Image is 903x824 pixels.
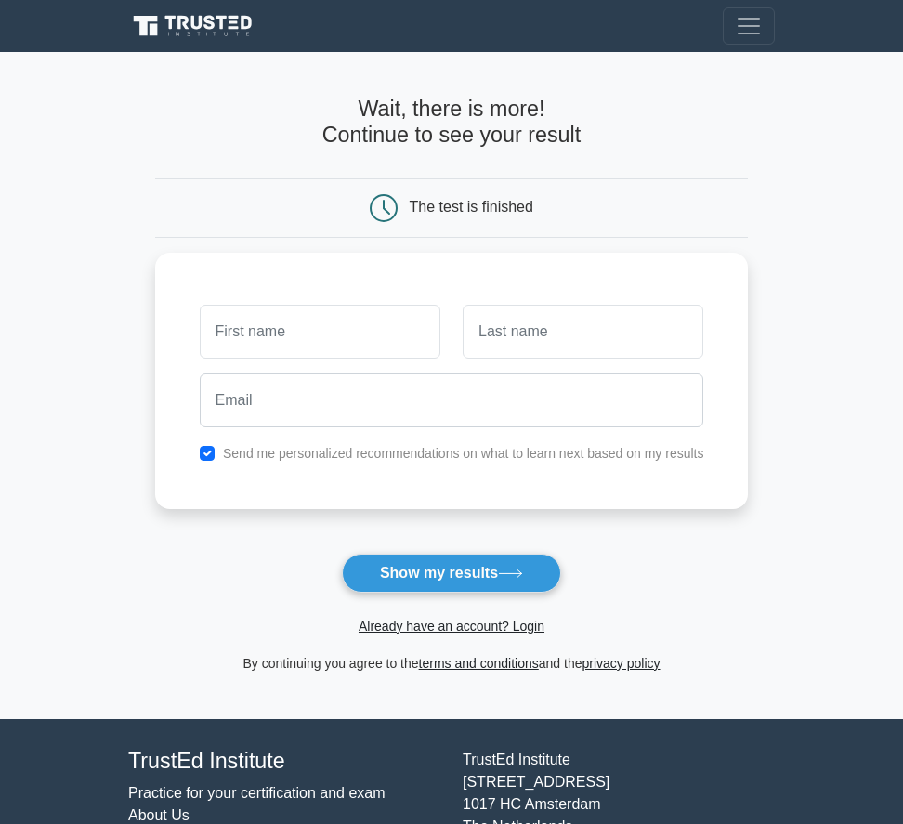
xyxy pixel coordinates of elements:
h4: TrustEd Institute [128,749,440,775]
h4: Wait, there is more! Continue to see your result [155,97,749,149]
a: privacy policy [582,656,661,671]
input: Email [200,373,704,427]
a: Practice for your certification and exam [128,785,386,801]
button: Show my results [342,554,561,593]
label: Send me personalized recommendations on what to learn next based on my results [223,446,704,461]
button: Toggle navigation [723,7,775,45]
input: First name [200,305,440,359]
input: Last name [463,305,703,359]
a: terms and conditions [419,656,539,671]
div: The test is finished [410,199,533,215]
div: By continuing you agree to the and the [144,652,760,674]
a: Already have an account? Login [359,619,544,634]
a: About Us [128,807,190,823]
